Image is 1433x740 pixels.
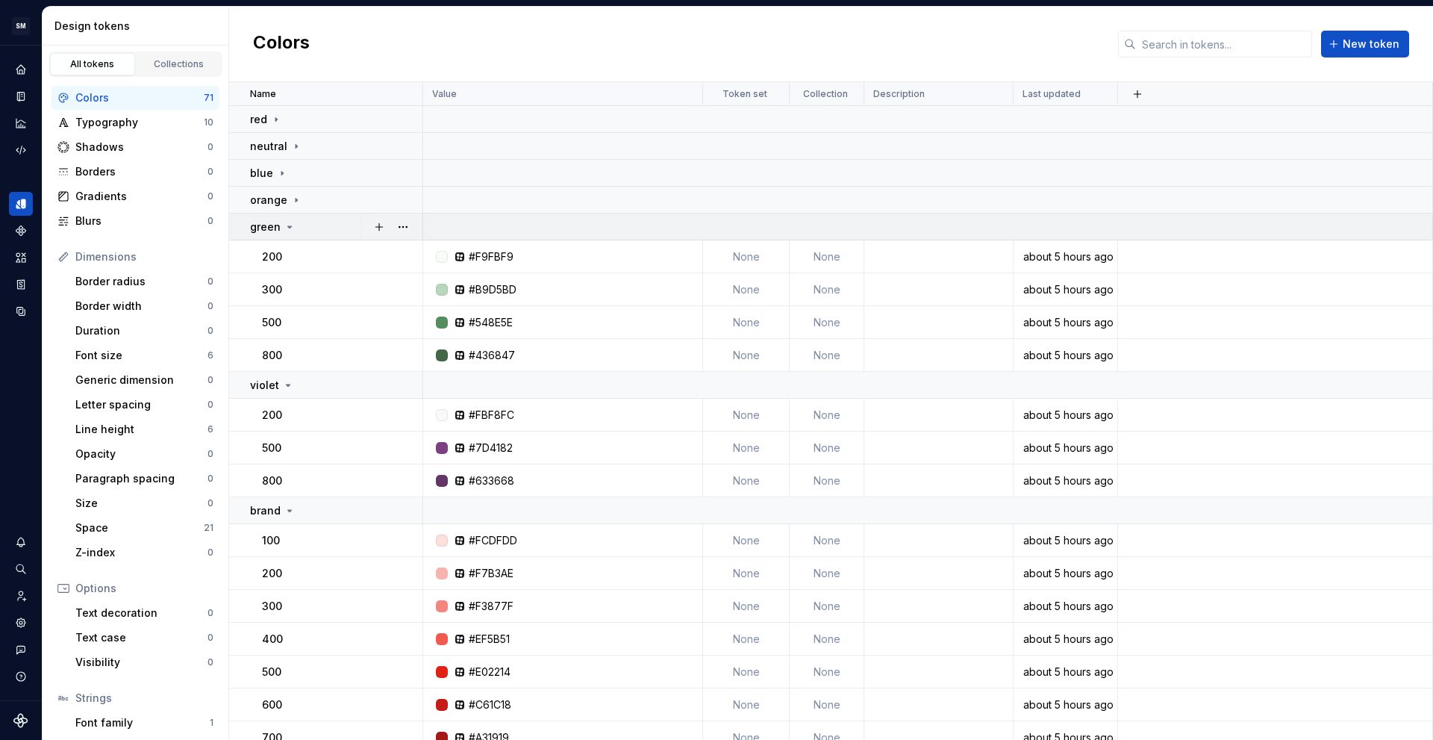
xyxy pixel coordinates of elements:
div: 0 [207,547,213,559]
a: Font size6 [69,343,219,367]
div: about 5 hours ago [1014,249,1117,264]
div: All tokens [55,58,130,70]
a: Settings [9,611,33,635]
div: #548E5E [469,315,513,330]
div: Data sources [9,299,33,323]
div: 0 [207,473,213,485]
div: 0 [207,374,213,386]
td: None [790,432,864,464]
a: Border width0 [69,294,219,318]
div: Border width [75,299,207,314]
td: None [703,557,790,590]
td: None [703,432,790,464]
a: Font family1 [69,711,219,735]
a: Design tokens [9,192,33,216]
div: 0 [207,325,213,337]
td: None [703,623,790,656]
div: 0 [207,190,213,202]
div: 71 [204,92,213,104]
button: Contact support [9,638,33,662]
div: 0 [207,607,213,619]
div: #EF5B51 [469,632,510,647]
div: about 5 hours ago [1014,599,1117,614]
div: Borders [75,164,207,179]
div: Components [9,219,33,243]
div: about 5 hours ago [1014,282,1117,297]
a: Borders0 [51,160,219,184]
div: Opacity [75,447,207,461]
a: Home [9,57,33,81]
div: about 5 hours ago [1014,665,1117,680]
td: None [703,306,790,339]
div: 0 [207,399,213,411]
div: Text decoration [75,606,207,621]
div: Letter spacing [75,397,207,412]
div: Duration [75,323,207,338]
td: None [703,399,790,432]
div: about 5 hours ago [1014,315,1117,330]
div: Text case [75,630,207,645]
div: about 5 hours ago [1014,533,1117,548]
p: 400 [262,632,283,647]
p: 100 [262,533,280,548]
div: #B9D5BD [469,282,516,297]
div: 0 [207,656,213,668]
p: 500 [262,315,281,330]
div: #E02214 [469,665,511,680]
div: Notifications [9,530,33,554]
div: Font family [75,715,210,730]
a: Typography10 [51,111,219,134]
td: None [790,240,864,273]
a: Generic dimension0 [69,368,219,392]
a: Colors71 [51,86,219,110]
button: New token [1321,31,1409,57]
div: Space [75,520,204,535]
div: Collections [142,58,216,70]
td: None [790,339,864,372]
div: Font size [75,348,207,363]
div: #F7B3AE [469,566,513,581]
a: Blurs0 [51,209,219,233]
div: #F9FBF9 [469,249,513,264]
td: None [790,623,864,656]
a: Storybook stories [9,273,33,296]
div: Size [75,496,207,511]
a: Letter spacing0 [69,393,219,417]
td: None [703,464,790,497]
td: None [703,688,790,721]
div: Colors [75,90,204,105]
div: 0 [207,166,213,178]
a: Text case0 [69,626,219,650]
div: Gradients [75,189,207,204]
a: Duration0 [69,319,219,343]
div: #633668 [469,473,514,488]
a: Opacity0 [69,442,219,466]
a: Size0 [69,491,219,515]
p: 600 [262,697,282,712]
div: #7D4182 [469,441,513,455]
div: Visibility [75,655,207,670]
p: 800 [262,348,282,363]
p: 300 [262,282,282,297]
div: Z-index [75,545,207,560]
div: Dimensions [75,249,213,264]
p: neutral [250,139,287,154]
a: Analytics [9,111,33,135]
a: Border radius0 [69,270,219,293]
button: SM [3,10,39,42]
p: 200 [262,408,282,423]
p: 200 [262,566,282,581]
p: Last updated [1023,88,1081,100]
div: 6 [207,423,213,435]
p: Collection [803,88,848,100]
p: red [250,112,267,127]
td: None [790,590,864,623]
a: Gradients0 [51,184,219,208]
a: Invite team [9,584,33,608]
div: Assets [9,246,33,270]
